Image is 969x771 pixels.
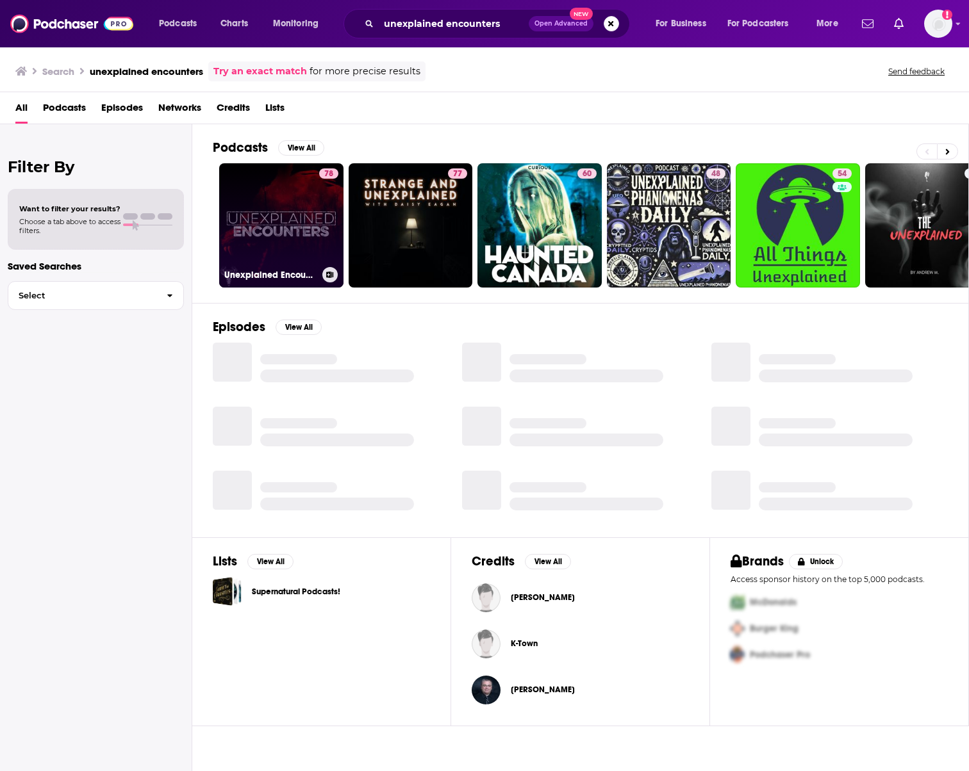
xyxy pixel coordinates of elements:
img: Second Pro Logo [725,615,750,642]
a: ListsView All [213,553,294,569]
button: open menu [150,13,213,34]
span: [PERSON_NAME] [511,685,575,695]
input: Search podcasts, credits, & more... [379,13,529,34]
span: Logged in as evankrask [924,10,952,38]
h2: Filter By [8,158,184,176]
a: EpisodesView All [213,319,322,335]
span: Podchaser Pro [750,649,810,660]
button: Brenden DeanBrenden Dean [472,577,689,618]
svg: Add a profile image [942,10,952,20]
button: View All [247,554,294,569]
button: open menu [264,13,335,34]
p: Saved Searches [8,260,184,272]
a: 60 [577,168,597,179]
img: Podchaser - Follow, Share and Rate Podcasts [10,12,133,36]
a: 54 [736,163,860,288]
a: 48 [706,168,725,179]
a: 78 [319,168,338,179]
a: Credits [217,97,250,124]
button: Show profile menu [924,10,952,38]
button: open menu [647,13,722,34]
span: Choose a tab above to access filters. [19,217,120,235]
button: Unlock [789,554,843,569]
a: Episodes [101,97,143,124]
span: McDonalds [750,597,797,608]
a: 48 [607,163,731,288]
h2: Lists [213,553,237,569]
a: Matt Deig [511,685,575,695]
span: Monitoring [273,15,319,33]
a: Show notifications dropdown [889,13,909,35]
p: Access sponsor history on the top 5,000 podcasts. [731,574,948,584]
a: 60 [477,163,602,288]
span: New [570,8,593,20]
h2: Credits [472,553,515,569]
h3: Unexplained Encounters [224,270,317,280]
a: Brenden Dean [511,592,575,603]
a: Networks [158,97,201,124]
button: View All [278,140,324,156]
span: 77 [453,168,462,181]
button: Select [8,281,184,310]
span: Open Advanced [534,20,588,27]
button: K-TownK-Town [472,623,689,664]
span: Select [8,291,156,300]
button: Send feedback [884,66,948,77]
a: Lists [265,97,285,124]
button: open menu [808,13,854,34]
img: First Pro Logo [725,589,750,615]
button: Open AdvancedNew [529,16,593,31]
img: Third Pro Logo [725,642,750,668]
a: Try an exact match [213,64,307,79]
a: Supernatural Podcasts! [213,577,242,606]
button: View All [525,554,571,569]
img: Matt Deig [472,676,501,704]
a: CreditsView All [472,553,571,569]
span: For Business [656,15,706,33]
a: Supernatural Podcasts! [252,585,340,599]
img: K-Town [472,629,501,658]
img: User Profile [924,10,952,38]
span: 48 [711,168,720,181]
span: For Podcasters [727,15,789,33]
span: 78 [324,168,333,181]
span: for more precise results [310,64,420,79]
a: PodcastsView All [213,140,324,156]
button: Matt DeigMatt Deig [472,669,689,710]
a: 77 [448,168,467,179]
div: Search podcasts, credits, & more... [356,9,642,38]
a: Charts [212,13,256,34]
span: Burger King [750,623,799,634]
h3: unexplained encounters [90,65,203,77]
h2: Episodes [213,319,265,335]
span: 54 [838,168,847,181]
a: K-Town [511,638,538,649]
button: View All [276,320,322,335]
a: 78Unexplained Encounters [219,163,344,288]
a: Show notifications dropdown [857,13,879,35]
h2: Brands [731,553,784,569]
a: Podcasts [43,97,86,124]
span: Podcasts [159,15,197,33]
span: Charts [220,15,248,33]
span: Want to filter your results? [19,204,120,213]
button: open menu [719,13,808,34]
span: 60 [583,168,592,181]
img: Brenden Dean [472,583,501,612]
h3: Search [42,65,74,77]
span: [PERSON_NAME] [511,592,575,603]
h2: Podcasts [213,140,268,156]
a: All [15,97,28,124]
span: More [816,15,838,33]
